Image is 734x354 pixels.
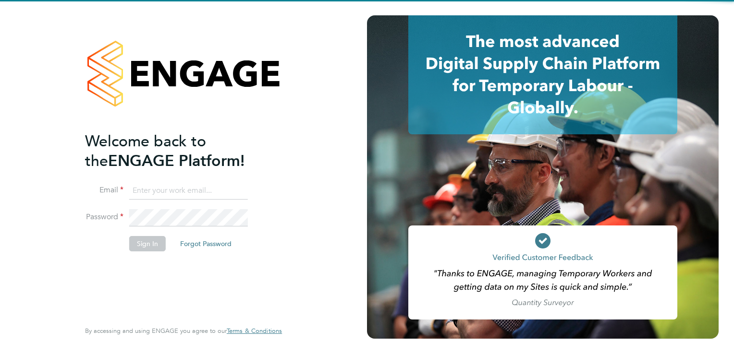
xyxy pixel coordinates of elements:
label: Email [85,185,123,195]
label: Password [85,212,123,222]
input: Enter your work email... [129,182,248,200]
button: Forgot Password [172,236,239,251]
span: Terms & Conditions [227,327,282,335]
a: Terms & Conditions [227,327,282,335]
span: By accessing and using ENGAGE you agree to our [85,327,282,335]
span: Welcome back to the [85,132,206,170]
h2: ENGAGE Platform! [85,131,272,171]
button: Sign In [129,236,166,251]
